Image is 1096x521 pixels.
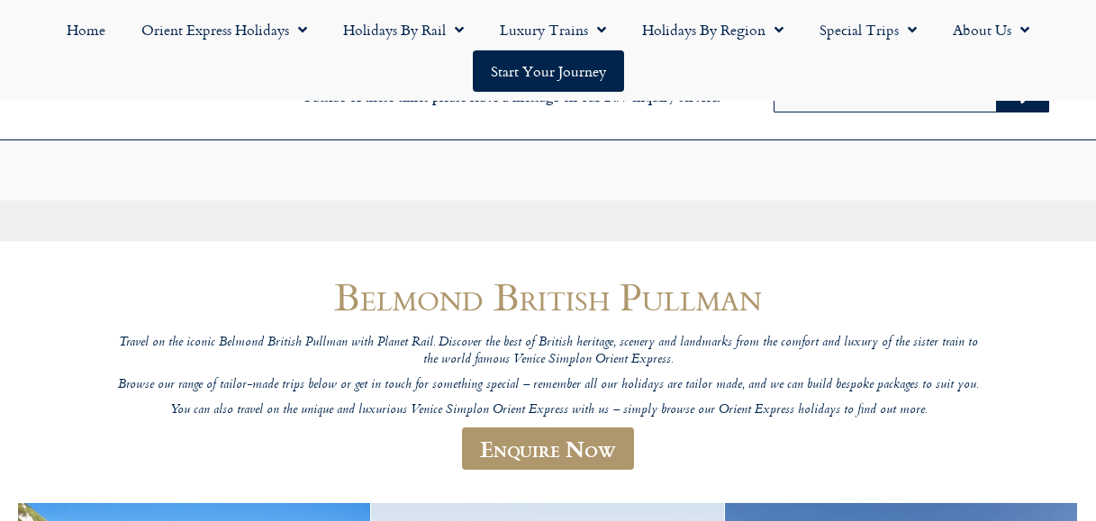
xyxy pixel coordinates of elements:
p: Browse our range of tailor-made trips below or get in touch for something special – remember all ... [116,377,981,394]
a: Special Trips [802,9,935,50]
h1: Belmond British Pullman [116,275,981,318]
a: Orient Express Holidays [123,9,325,50]
a: Start your Journey [473,50,624,92]
a: Holidays by Region [624,9,802,50]
a: Holidays by Rail [325,9,482,50]
nav: Menu [9,9,1087,92]
p: You can also travel on the unique and luxurious Venice Simplon Orient Express with us – simply br... [116,402,981,419]
a: Enquire Now [462,427,634,470]
p: Travel on the iconic Belmond British Pullman with Planet Rail. Discover the best of British herit... [116,335,981,368]
a: Home [49,9,123,50]
a: About Us [935,9,1047,50]
a: Luxury Trains [482,9,624,50]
